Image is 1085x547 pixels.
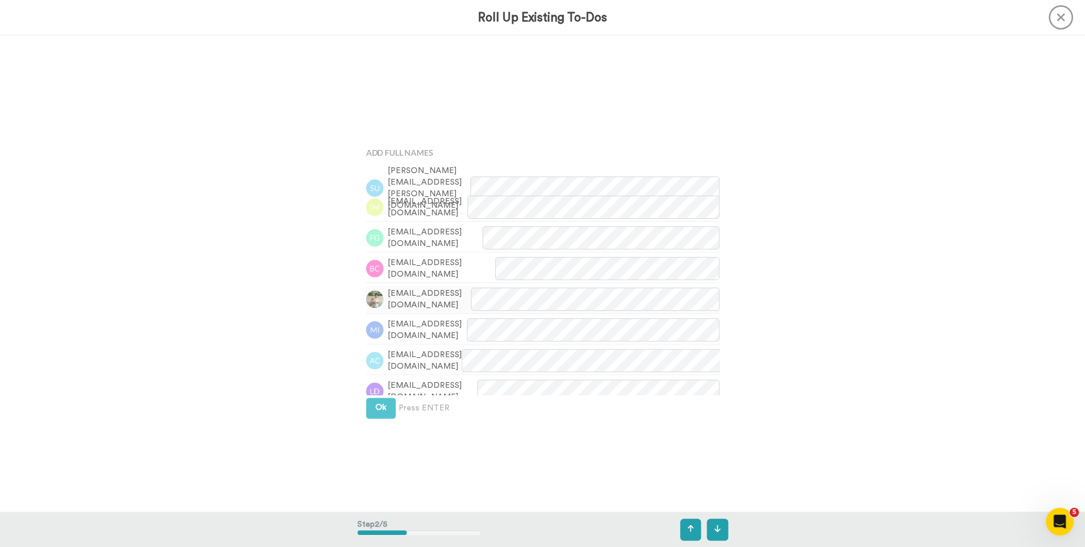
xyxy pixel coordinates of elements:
[366,291,383,308] img: 20673f74-618a-4fff-b97f-3ad7964b4859.jpg
[388,318,467,342] span: [EMAIL_ADDRESS][DOMAIN_NAME]
[399,402,450,414] span: Press ENTER
[388,226,483,249] span: [EMAIL_ADDRESS][DOMAIN_NAME]
[388,349,462,372] span: [EMAIL_ADDRESS][DOMAIN_NAME]
[366,398,396,418] button: Ok
[366,179,383,197] img: su.png
[388,257,496,280] span: [EMAIL_ADDRESS][DOMAIN_NAME]
[388,196,468,219] span: [EMAIL_ADDRESS][DOMAIN_NAME]
[357,513,481,546] div: Step 2 / 5
[366,199,383,216] img: im.png
[388,288,471,311] span: [EMAIL_ADDRESS][DOMAIN_NAME]
[1046,508,1073,535] iframe: Intercom live chat
[366,148,719,157] h4: Add Full Names
[366,383,383,400] img: ld.png
[388,165,470,211] span: [PERSON_NAME][EMAIL_ADDRESS][PERSON_NAME][DOMAIN_NAME]
[366,229,383,247] img: fg.png
[478,11,607,24] h3: Roll Up Existing To-Dos
[366,352,383,369] img: ac.png
[366,321,383,339] img: mi.png
[366,260,383,277] img: bc.png
[388,380,478,403] span: [EMAIL_ADDRESS][DOMAIN_NAME]
[375,403,386,412] span: Ok
[1069,508,1079,517] span: 5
